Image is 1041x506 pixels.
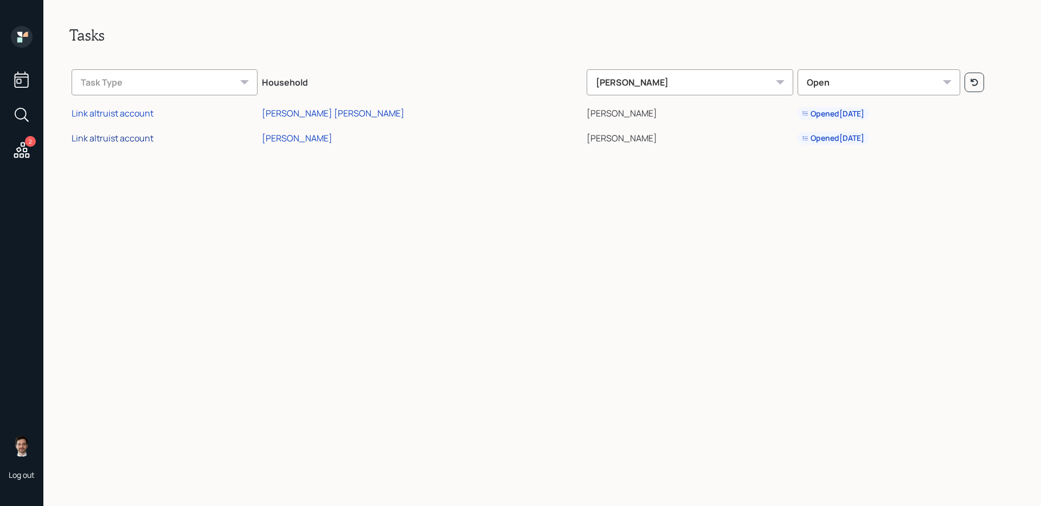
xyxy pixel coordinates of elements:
h2: Tasks [69,26,1015,44]
img: jonah-coleman-headshot.png [11,435,33,457]
div: 2 [25,136,36,147]
div: [PERSON_NAME] [262,132,332,144]
td: [PERSON_NAME] [584,124,795,149]
div: [PERSON_NAME] [PERSON_NAME] [262,107,404,119]
div: Log out [9,470,35,480]
div: Link altruist account [72,132,153,144]
div: Link altruist account [72,107,153,119]
div: Opened [DATE] [802,108,864,119]
th: Household [260,62,584,100]
div: Opened [DATE] [802,133,864,144]
div: Task Type [72,69,258,95]
div: [PERSON_NAME] [587,69,793,95]
div: Open [798,69,960,95]
td: [PERSON_NAME] [584,100,795,125]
